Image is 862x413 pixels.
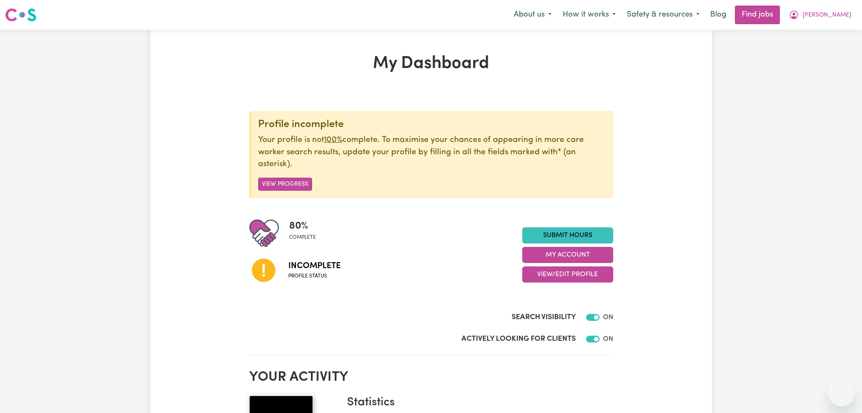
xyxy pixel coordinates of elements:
label: Actively Looking for Clients [461,334,576,345]
h2: Your activity [249,369,613,385]
span: ON [603,314,613,321]
button: View Progress [258,178,312,191]
span: Profile status [288,272,341,280]
img: Careseekers logo [5,7,37,23]
button: My Account [522,247,613,263]
div: Profile incomplete [258,119,606,131]
u: 100% [324,136,342,144]
span: ON [603,336,613,342]
h1: My Dashboard [249,54,613,74]
button: My Account [783,6,857,24]
h3: Statistics [347,396,606,410]
div: Profile completeness: 80% [289,218,323,248]
span: complete [289,234,316,241]
button: About us [508,6,557,24]
span: [PERSON_NAME] [802,11,851,20]
button: Safety & resources [621,6,705,24]
label: Search Visibility [512,312,576,323]
span: Incomplete [288,260,341,272]
button: How it works [557,6,621,24]
a: Find jobs [735,6,780,24]
button: View/Edit Profile [522,266,613,283]
p: Your profile is not complete. To maximise your chances of appearing in more care worker search re... [258,134,606,171]
a: Careseekers logo [5,5,37,25]
a: Submit Hours [522,227,613,243]
span: 80 % [289,218,316,234]
a: Blog [705,6,731,24]
iframe: Button to launch messaging window [828,379,855,406]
